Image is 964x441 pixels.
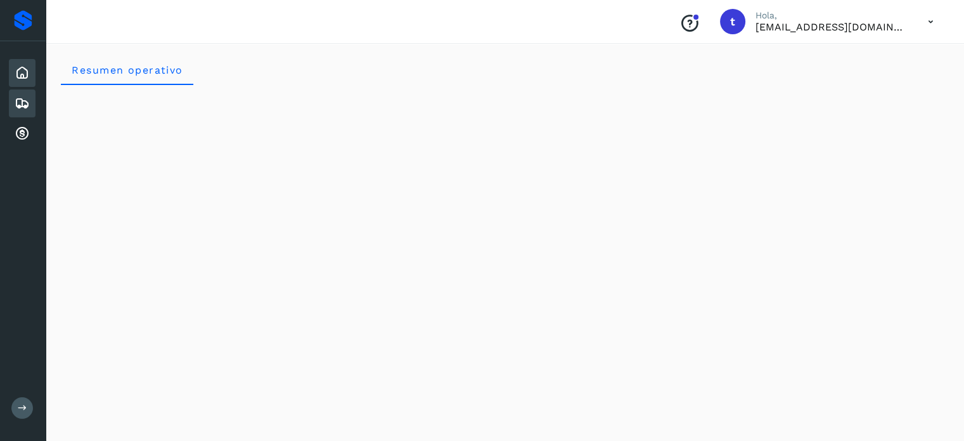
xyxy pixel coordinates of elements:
p: Hola, [755,10,908,21]
div: Embarques [9,89,35,117]
div: Inicio [9,59,35,87]
div: Cuentas por cobrar [9,120,35,148]
p: transportesymaquinariaagm@gmail.com [755,21,908,33]
span: Resumen operativo [71,64,183,76]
